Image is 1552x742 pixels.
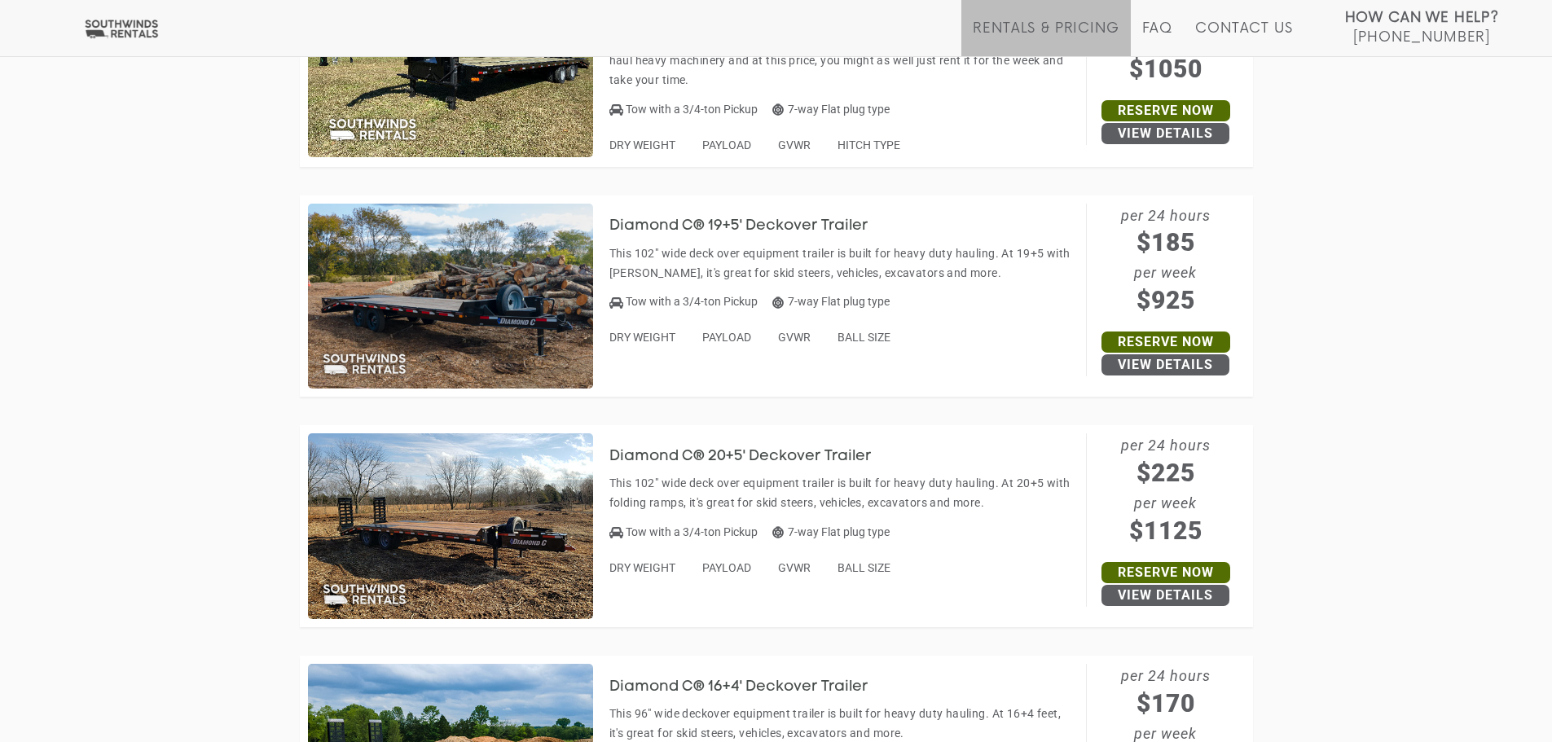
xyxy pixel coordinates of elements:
[772,525,890,538] span: 7-way Flat plug type
[1087,282,1245,318] span: $925
[308,433,593,619] img: SW020 - Diamond C 20+5' Deckover Trailer
[1195,20,1292,56] a: Contact Us
[81,19,161,39] img: Southwinds Rentals Logo
[973,20,1119,56] a: Rentals & Pricing
[1087,50,1245,87] span: $1050
[1345,8,1499,44] a: How Can We Help? [PHONE_NUMBER]
[772,295,890,308] span: 7-way Flat plug type
[609,331,675,344] span: DRY WEIGHT
[838,331,890,344] span: BALL SIZE
[609,449,896,465] h3: Diamond C® 20+5' Deckover Trailer
[1101,331,1230,353] a: Reserve Now
[702,331,751,344] span: PAYLOAD
[702,561,751,574] span: PAYLOAD
[1101,354,1229,375] a: View Details
[609,561,675,574] span: DRY WEIGHT
[609,218,893,235] h3: Diamond C® 19+5' Deckover Trailer
[1101,585,1229,606] a: View Details
[778,561,811,574] span: GVWR
[626,295,758,308] span: Tow with a 3/4-ton Pickup
[626,103,758,116] span: Tow with a 3/4-ton Pickup
[1087,512,1245,549] span: $1125
[609,244,1078,283] p: This 102" wide deck over equipment trailer is built for heavy duty hauling. At 19+5 with [PERSON_...
[1101,123,1229,144] a: View Details
[702,138,751,151] span: PAYLOAD
[1087,454,1245,491] span: $225
[609,679,893,696] h3: Diamond C® 16+4' Deckover Trailer
[1087,685,1245,722] span: $170
[1142,20,1173,56] a: FAQ
[609,138,675,151] span: DRY WEIGHT
[778,138,811,151] span: GVWR
[626,525,758,538] span: Tow with a 3/4-ton Pickup
[1353,29,1490,46] span: [PHONE_NUMBER]
[1087,433,1245,549] span: per 24 hours per week
[609,449,896,462] a: Diamond C® 20+5' Deckover Trailer
[1087,224,1245,261] span: $185
[772,103,890,116] span: 7-way Flat plug type
[838,138,900,151] span: HITCH TYPE
[1101,562,1230,583] a: Reserve Now
[778,331,811,344] span: GVWR
[1345,10,1499,26] strong: How Can We Help?
[609,473,1078,512] p: This 102" wide deck over equipment trailer is built for heavy duty hauling. At 20+5 with folding ...
[1101,100,1230,121] a: Reserve Now
[1087,204,1245,319] span: per 24 hours per week
[308,204,593,389] img: SW013 - Diamond C 19+5' Deckover Trailer
[838,561,890,574] span: BALL SIZE
[609,219,893,232] a: Diamond C® 19+5' Deckover Trailer
[609,679,893,692] a: Diamond C® 16+4' Deckover Trailer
